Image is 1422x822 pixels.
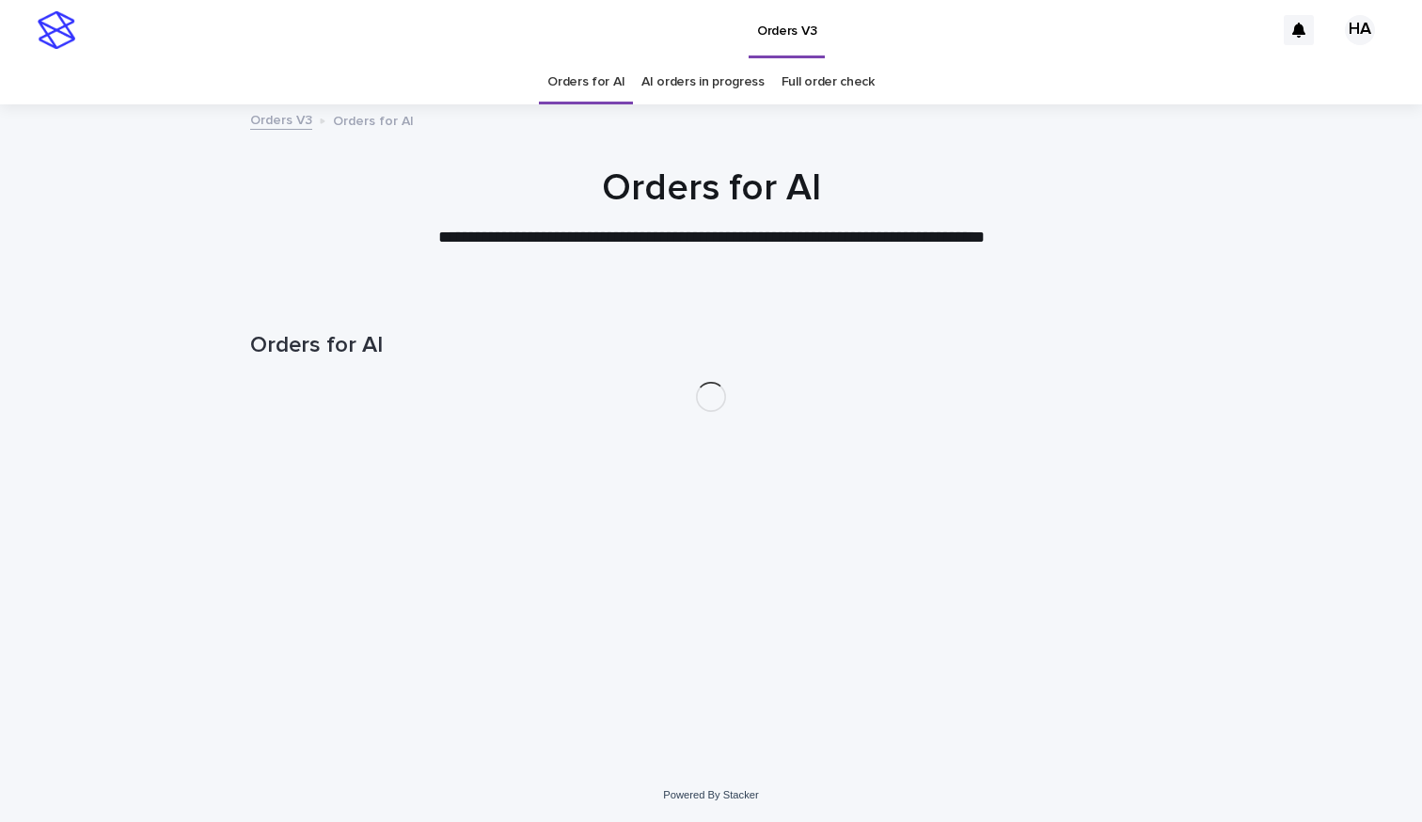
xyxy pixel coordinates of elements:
[250,166,1172,211] h1: Orders for AI
[250,332,1172,359] h1: Orders for AI
[1345,15,1375,45] div: HA
[333,109,414,130] p: Orders for AI
[782,60,875,104] a: Full order check
[547,60,624,104] a: Orders for AI
[250,108,312,130] a: Orders V3
[641,60,765,104] a: AI orders in progress
[663,789,758,800] a: Powered By Stacker
[38,11,75,49] img: stacker-logo-s-only.png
